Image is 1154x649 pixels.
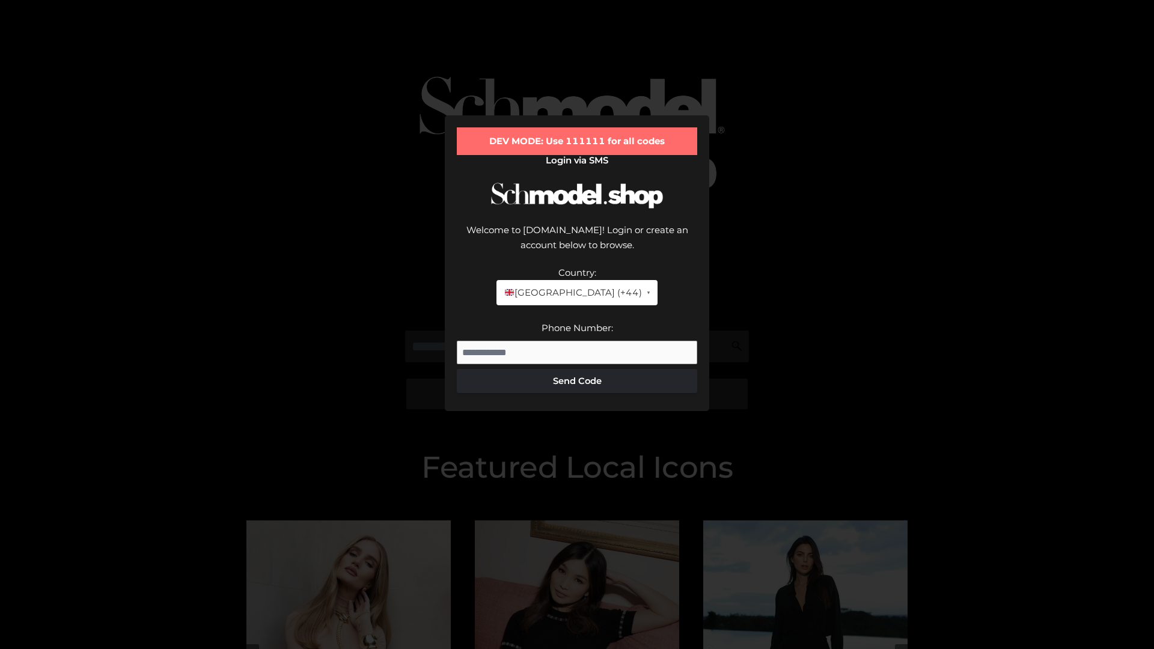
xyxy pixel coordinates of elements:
span: [GEOGRAPHIC_DATA] (+44) [504,285,641,300]
label: Phone Number: [542,322,613,334]
img: 🇬🇧 [505,288,514,297]
div: Welcome to [DOMAIN_NAME]! Login or create an account below to browse. [457,222,697,265]
h2: Login via SMS [457,155,697,166]
label: Country: [558,267,596,278]
button: Send Code [457,369,697,393]
img: Schmodel Logo [487,172,667,219]
div: DEV MODE: Use 111111 for all codes [457,127,697,155]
